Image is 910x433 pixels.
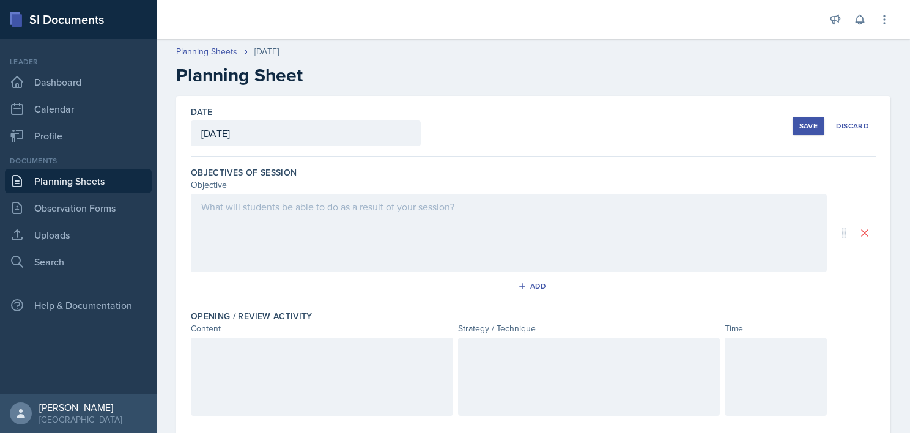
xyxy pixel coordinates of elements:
a: Planning Sheets [176,45,237,58]
div: [PERSON_NAME] [39,401,122,413]
div: Objective [191,179,827,191]
div: Help & Documentation [5,293,152,317]
div: Add [520,281,547,291]
label: Date [191,106,212,118]
div: Strategy / Technique [458,322,720,335]
a: Planning Sheets [5,169,152,193]
button: Save [793,117,824,135]
div: Content [191,322,453,335]
div: [DATE] [254,45,279,58]
div: Leader [5,56,152,67]
a: Search [5,250,152,274]
div: Documents [5,155,152,166]
button: Discard [829,117,876,135]
a: Observation Forms [5,196,152,220]
button: Add [514,277,553,295]
div: Discard [836,121,869,131]
div: Save [799,121,818,131]
h2: Planning Sheet [176,64,890,86]
a: Calendar [5,97,152,121]
a: Dashboard [5,70,152,94]
div: Time [725,322,827,335]
label: Opening / Review Activity [191,310,313,322]
a: Uploads [5,223,152,247]
a: Profile [5,124,152,148]
div: [GEOGRAPHIC_DATA] [39,413,122,426]
label: Objectives of Session [191,166,297,179]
